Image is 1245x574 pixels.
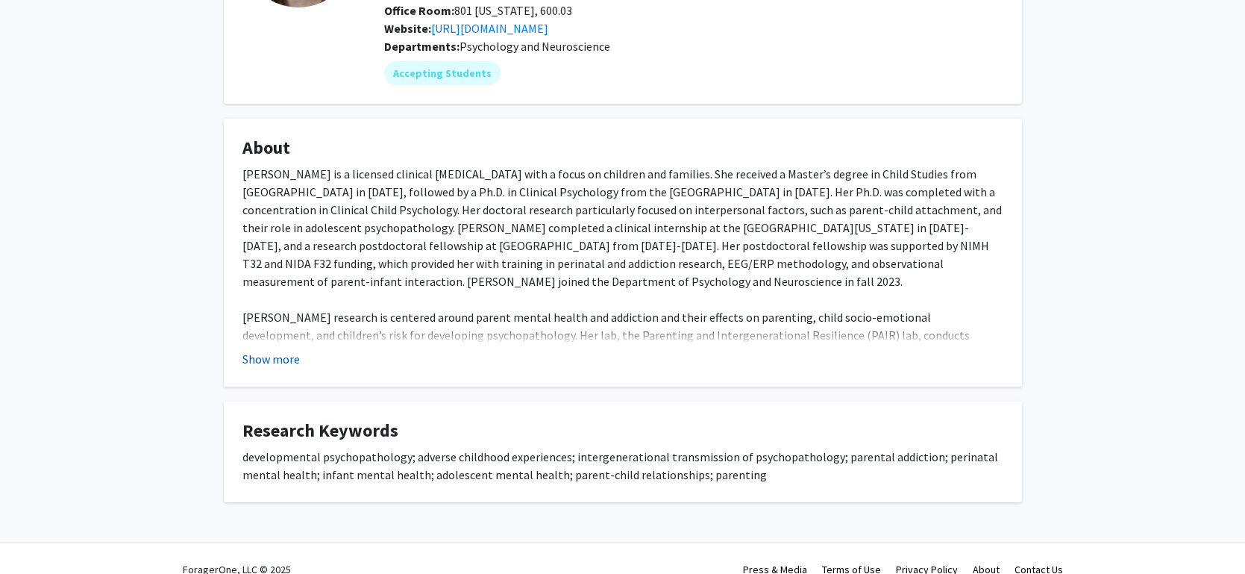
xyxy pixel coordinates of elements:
iframe: Chat [11,507,63,563]
span: Psychology and Neuroscience [460,39,610,54]
a: Opens in a new tab [431,21,548,36]
h4: Research Keywords [242,420,1003,442]
div: [PERSON_NAME] is a licensed clinical [MEDICAL_DATA] with a focus on children and families. She re... [242,165,1003,398]
div: developmental psychopathology; adverse childhood experiences; intergenerational transmission of p... [242,448,1003,484]
mat-chip: Accepting Students [384,61,501,85]
b: Website: [384,21,431,36]
h4: About [242,137,1003,159]
b: Office Room: [384,3,454,18]
b: Departments: [384,39,460,54]
button: Show more [242,350,300,368]
span: 801 [US_STATE], 600.03 [384,3,572,18]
